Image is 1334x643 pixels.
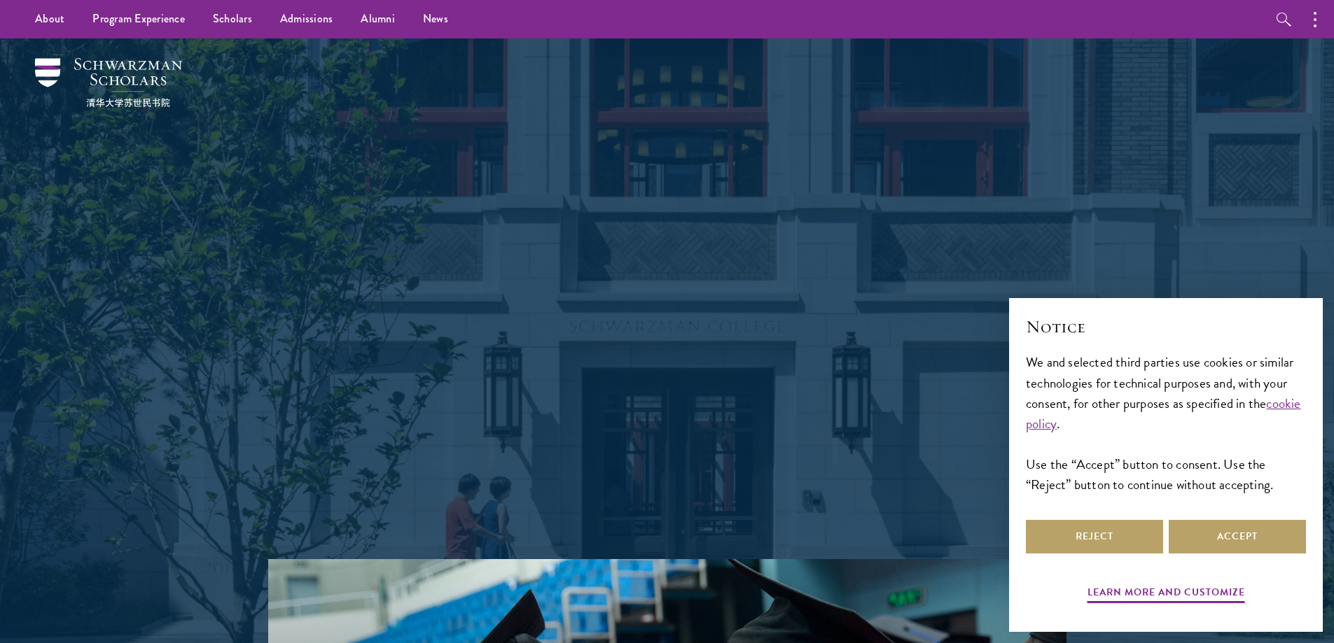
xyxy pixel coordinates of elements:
div: We and selected third parties use cookies or similar technologies for technical purposes and, wit... [1026,352,1306,494]
button: Accept [1169,520,1306,553]
img: Schwarzman Scholars [35,58,182,107]
a: cookie policy [1026,393,1301,434]
button: Reject [1026,520,1163,553]
button: Learn more and customize [1088,584,1245,605]
h2: Notice [1026,315,1306,339]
